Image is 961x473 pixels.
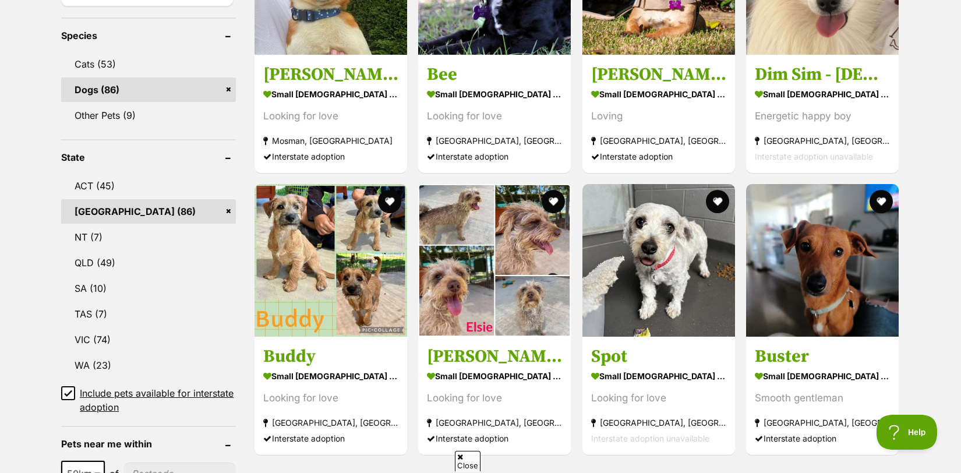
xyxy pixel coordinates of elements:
[755,108,890,124] div: Energetic happy boy
[263,86,398,103] strong: small [DEMOGRAPHIC_DATA] Dog
[61,174,236,198] a: ACT (45)
[427,345,562,368] h3: [PERSON_NAME]
[255,337,407,455] a: Buddy small [DEMOGRAPHIC_DATA] Dog Looking for love [GEOGRAPHIC_DATA], [GEOGRAPHIC_DATA] Intersta...
[61,152,236,163] header: State
[591,149,726,164] div: Interstate adoption
[418,337,571,455] a: [PERSON_NAME] small [DEMOGRAPHIC_DATA] Dog Looking for love [GEOGRAPHIC_DATA], [GEOGRAPHIC_DATA] ...
[591,108,726,124] div: Loving
[263,108,398,124] div: Looking for love
[591,133,726,149] strong: [GEOGRAPHIC_DATA], [GEOGRAPHIC_DATA]
[61,103,236,128] a: Other Pets (9)
[418,55,571,173] a: Bee small [DEMOGRAPHIC_DATA] Dog Looking for love [GEOGRAPHIC_DATA], [GEOGRAPHIC_DATA] Interstate...
[706,190,729,213] button: favourite
[418,184,571,337] img: Elsie - Cavalier King Charles Spaniel x Poodle Dog
[582,55,735,173] a: [PERSON_NAME] small [DEMOGRAPHIC_DATA] Dog Loving [GEOGRAPHIC_DATA], [GEOGRAPHIC_DATA] Interstate...
[80,386,236,414] span: Include pets available for interstate adoption
[61,353,236,377] a: WA (23)
[870,190,893,213] button: favourite
[427,108,562,124] div: Looking for love
[61,52,236,76] a: Cats (53)
[263,430,398,446] div: Interstate adoption
[755,133,890,149] strong: [GEOGRAPHIC_DATA], [GEOGRAPHIC_DATA]
[263,368,398,384] strong: small [DEMOGRAPHIC_DATA] Dog
[746,184,899,337] img: Buster - Dachshund Dog
[263,149,398,164] div: Interstate adoption
[755,368,890,384] strong: small [DEMOGRAPHIC_DATA] Dog
[61,199,236,224] a: [GEOGRAPHIC_DATA] (86)
[255,55,407,173] a: [PERSON_NAME] small [DEMOGRAPHIC_DATA] Dog Looking for love Mosman, [GEOGRAPHIC_DATA] Interstate ...
[755,151,873,161] span: Interstate adoption unavailable
[61,77,236,102] a: Dogs (86)
[755,415,890,430] strong: [GEOGRAPHIC_DATA], [GEOGRAPHIC_DATA]
[61,327,236,352] a: VIC (74)
[61,30,236,41] header: Species
[378,190,401,213] button: favourite
[427,430,562,446] div: Interstate adoption
[263,133,398,149] strong: Mosman, [GEOGRAPHIC_DATA]
[61,386,236,414] a: Include pets available for interstate adoption
[746,337,899,455] a: Buster small [DEMOGRAPHIC_DATA] Dog Smooth gentleman [GEOGRAPHIC_DATA], [GEOGRAPHIC_DATA] Interst...
[427,149,562,164] div: Interstate adoption
[591,86,726,103] strong: small [DEMOGRAPHIC_DATA] Dog
[427,133,562,149] strong: [GEOGRAPHIC_DATA], [GEOGRAPHIC_DATA]
[591,63,726,86] h3: [PERSON_NAME]
[61,225,236,249] a: NT (7)
[755,430,890,446] div: Interstate adoption
[427,390,562,406] div: Looking for love
[746,55,899,173] a: Dim Sim - [DEMOGRAPHIC_DATA] Pomeranian X Spitz small [DEMOGRAPHIC_DATA] Dog Energetic happy boy ...
[582,337,735,455] a: Spot small [DEMOGRAPHIC_DATA] Dog Looking for love [GEOGRAPHIC_DATA], [GEOGRAPHIC_DATA] Interstat...
[61,439,236,449] header: Pets near me within
[427,86,562,103] strong: small [DEMOGRAPHIC_DATA] Dog
[755,63,890,86] h3: Dim Sim - [DEMOGRAPHIC_DATA] Pomeranian X Spitz
[591,368,726,384] strong: small [DEMOGRAPHIC_DATA] Dog
[755,86,890,103] strong: small [DEMOGRAPHIC_DATA] Dog
[427,368,562,384] strong: small [DEMOGRAPHIC_DATA] Dog
[427,63,562,86] h3: Bee
[591,390,726,406] div: Looking for love
[255,184,407,337] img: Buddy - Mixed breed Dog
[455,451,480,471] span: Close
[542,190,566,213] button: favourite
[61,276,236,301] a: SA (10)
[427,415,562,430] strong: [GEOGRAPHIC_DATA], [GEOGRAPHIC_DATA]
[591,415,726,430] strong: [GEOGRAPHIC_DATA], [GEOGRAPHIC_DATA]
[591,345,726,368] h3: Spot
[877,415,938,450] iframe: Help Scout Beacon - Open
[263,415,398,430] strong: [GEOGRAPHIC_DATA], [GEOGRAPHIC_DATA]
[591,433,709,443] span: Interstate adoption unavailable
[61,302,236,326] a: TAS (7)
[582,184,735,337] img: Spot - Maltese Dog
[263,390,398,406] div: Looking for love
[263,63,398,86] h3: [PERSON_NAME]
[263,345,398,368] h3: Buddy
[755,390,890,406] div: Smooth gentleman
[61,250,236,275] a: QLD (49)
[755,345,890,368] h3: Buster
